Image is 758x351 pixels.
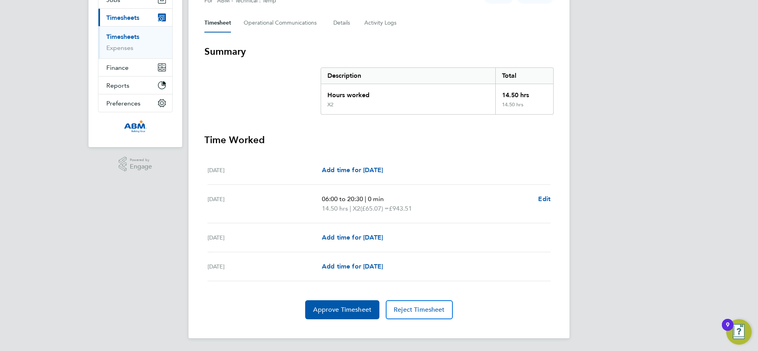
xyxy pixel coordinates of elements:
[495,102,553,114] div: 14.50 hrs
[538,195,550,203] span: Edit
[106,100,140,107] span: Preferences
[106,64,129,71] span: Finance
[208,233,322,242] div: [DATE]
[333,13,352,33] button: Details
[321,67,554,115] div: Summary
[204,45,554,319] section: Timesheet
[98,94,172,112] button: Preferences
[208,194,322,213] div: [DATE]
[322,205,348,212] span: 14.50 hrs
[98,9,172,26] button: Timesheets
[322,263,383,270] span: Add time for [DATE]
[353,204,360,213] span: X2
[130,157,152,163] span: Powered by
[119,157,152,172] a: Powered byEngage
[98,59,172,76] button: Finance
[322,165,383,175] a: Add time for [DATE]
[106,33,139,40] a: Timesheets
[350,205,351,212] span: |
[106,14,139,21] span: Timesheets
[130,163,152,170] span: Engage
[368,195,384,203] span: 0 min
[106,82,129,89] span: Reports
[365,195,366,203] span: |
[208,165,322,175] div: [DATE]
[394,306,445,314] span: Reject Timesheet
[360,205,389,212] span: (£65.07) =
[204,13,231,33] button: Timesheet
[204,45,554,58] h3: Summary
[538,194,550,204] a: Edit
[208,262,322,271] div: [DATE]
[106,44,133,52] a: Expenses
[726,319,752,345] button: Open Resource Center, 9 new notifications
[98,120,173,133] a: Go to home page
[322,195,363,203] span: 06:00 to 20:30
[98,26,172,58] div: Timesheets
[124,120,147,133] img: abm-technical-logo-retina.png
[322,233,383,242] a: Add time for [DATE]
[495,84,553,102] div: 14.50 hrs
[204,134,554,146] h3: Time Worked
[98,77,172,94] button: Reports
[244,13,321,33] button: Operational Communications
[364,13,398,33] button: Activity Logs
[321,68,495,84] div: Description
[322,262,383,271] a: Add time for [DATE]
[495,68,553,84] div: Total
[389,205,412,212] span: £943.51
[322,166,383,174] span: Add time for [DATE]
[386,300,453,319] button: Reject Timesheet
[321,84,495,102] div: Hours worked
[305,300,379,319] button: Approve Timesheet
[327,102,333,108] div: X2
[313,306,371,314] span: Approve Timesheet
[322,234,383,241] span: Add time for [DATE]
[726,325,729,335] div: 9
